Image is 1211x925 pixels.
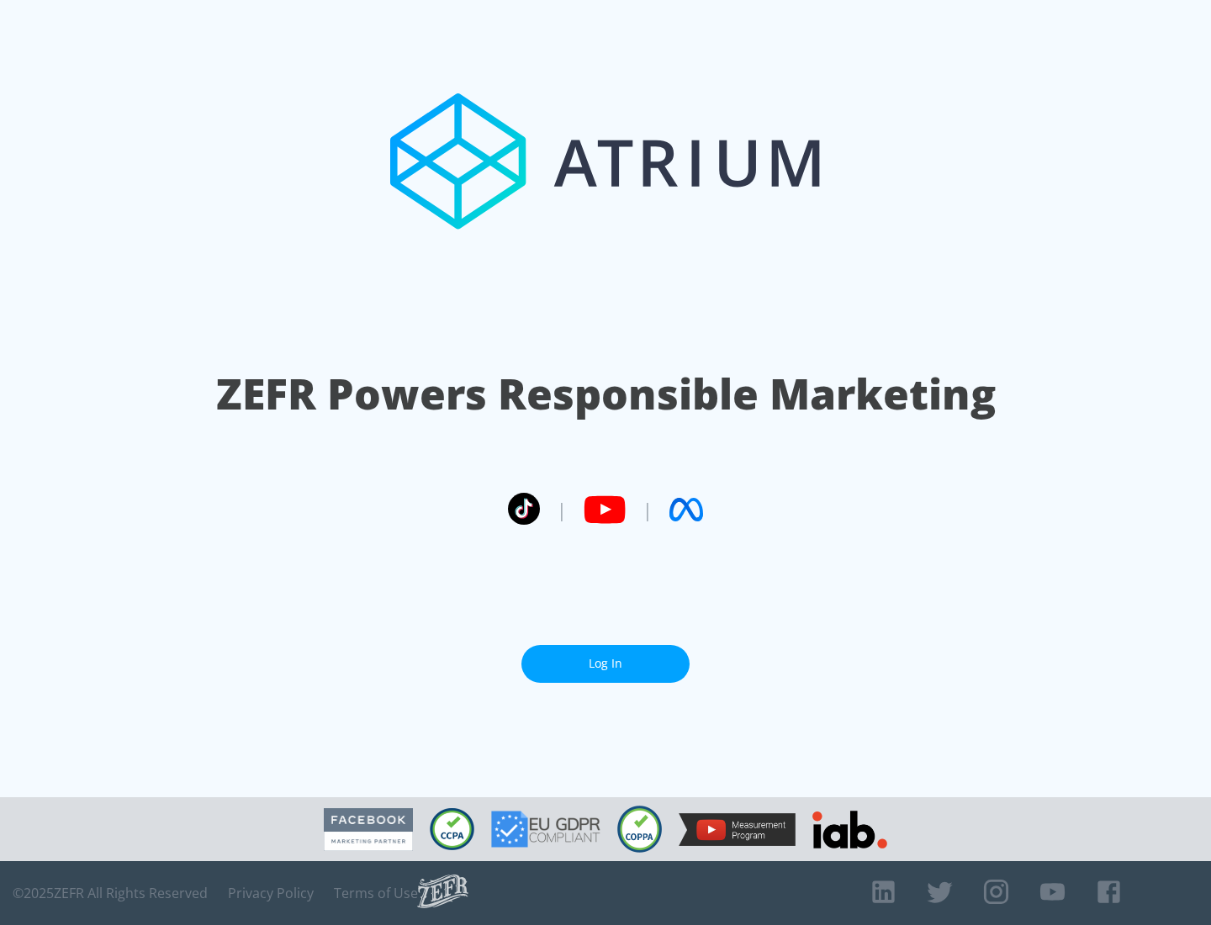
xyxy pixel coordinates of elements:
img: Facebook Marketing Partner [324,808,413,851]
a: Log In [521,645,690,683]
span: © 2025 ZEFR All Rights Reserved [13,885,208,901]
h1: ZEFR Powers Responsible Marketing [216,365,996,423]
img: IAB [812,811,887,848]
img: CCPA Compliant [430,808,474,850]
a: Terms of Use [334,885,418,901]
img: GDPR Compliant [491,811,600,848]
a: Privacy Policy [228,885,314,901]
img: YouTube Measurement Program [679,813,796,846]
span: | [557,497,567,522]
img: COPPA Compliant [617,806,662,853]
span: | [643,497,653,522]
